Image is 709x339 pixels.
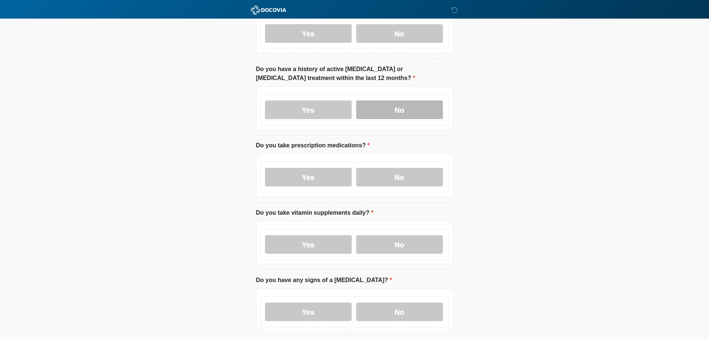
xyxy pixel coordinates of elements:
[265,235,352,254] label: Yes
[265,100,352,119] label: Yes
[249,6,288,15] img: ABC Med Spa- GFEase Logo
[265,303,352,321] label: Yes
[356,168,443,186] label: No
[265,24,352,43] label: Yes
[265,168,352,186] label: Yes
[256,141,370,150] label: Do you take prescription medications?
[356,24,443,43] label: No
[256,208,374,217] label: Do you take vitamin supplements daily?
[256,276,392,285] label: Do you have any signs of a [MEDICAL_DATA]?
[356,303,443,321] label: No
[356,100,443,119] label: No
[256,65,453,83] label: Do you have a history of active [MEDICAL_DATA] or [MEDICAL_DATA] treatment within the last 12 mon...
[356,235,443,254] label: No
